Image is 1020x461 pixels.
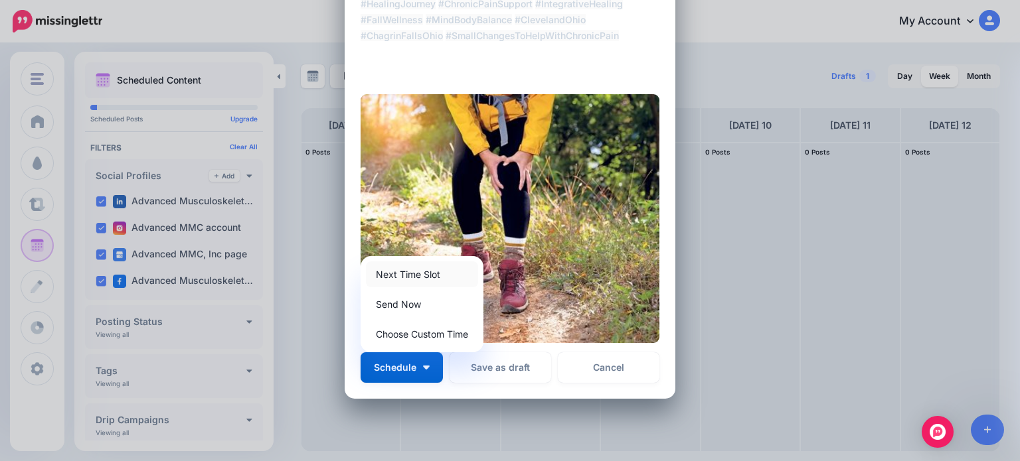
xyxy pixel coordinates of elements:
[361,256,483,352] div: Schedule
[366,291,478,317] a: Send Now
[366,261,478,287] a: Next Time Slot
[450,352,551,383] button: Save as draft
[366,321,478,347] a: Choose Custom Time
[423,365,430,369] img: arrow-down-white.png
[361,94,659,343] img: LI58J7FRHTUZN8JET9MFP5CIE0YOCAVI.jpg
[374,363,416,372] span: Schedule
[558,352,659,383] a: Cancel
[361,352,443,383] button: Schedule
[922,416,954,448] div: Open Intercom Messenger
